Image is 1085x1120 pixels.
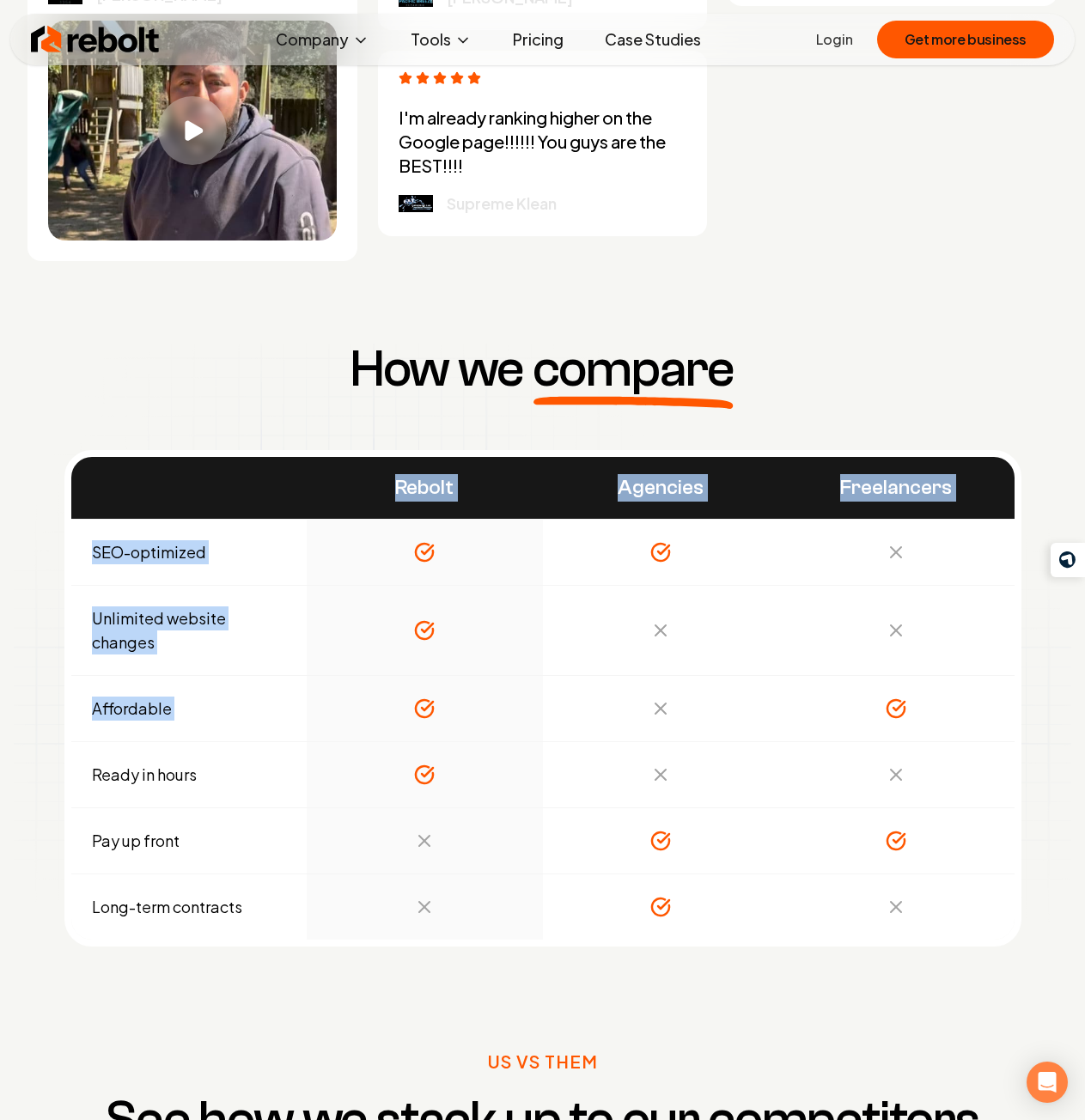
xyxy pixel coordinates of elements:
[350,344,735,395] h3: How we
[71,741,308,807] td: Ready in hours
[71,807,308,873] td: Pay up front
[877,21,1054,58] button: Get more business
[499,22,577,57] a: Pricing
[307,457,543,520] th: Rebolt
[71,519,308,585] td: SEO-optimized
[488,1050,598,1074] p: Us Vs Them
[399,195,433,212] img: logo
[31,22,160,57] img: Rebolt Logo
[543,457,779,520] th: Agencies
[48,21,337,240] button: Play video
[533,344,735,395] span: compare
[1027,1062,1068,1103] div: Open Intercom Messenger
[591,22,715,57] a: Case Studies
[447,192,557,216] p: Supreme Klean
[778,457,1015,520] th: Freelancers
[71,585,308,675] td: Unlimited website changes
[71,873,308,940] td: Long-term contracts
[399,106,687,178] p: I'm already ranking higher on the Google page!!!!!! You guys are the BEST!!!!
[71,675,308,741] td: Affordable
[397,22,485,57] button: Tools
[816,29,853,50] a: Login
[262,22,383,57] button: Company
